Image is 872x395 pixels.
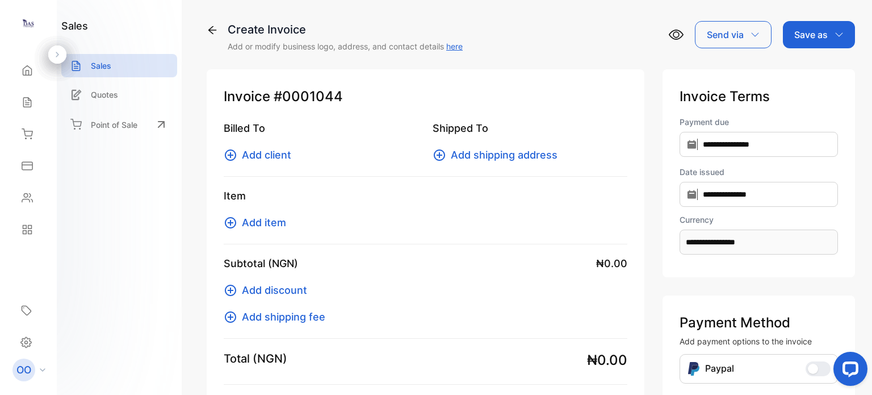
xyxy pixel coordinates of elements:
label: Date issued [680,166,838,178]
p: Payment Method [680,313,838,333]
p: Add payment options to the invoice [680,335,838,347]
a: Point of Sale [61,112,177,137]
a: Quotes [61,83,177,106]
span: Add client [242,147,291,163]
button: Save as [783,21,855,48]
button: Add item [224,215,293,230]
a: here [446,41,463,51]
p: Save as [794,28,828,41]
span: Add item [242,215,286,230]
span: ₦0.00 [596,256,627,271]
button: Send via [695,21,772,48]
p: Quotes [91,89,118,101]
p: Invoice Terms [680,86,838,107]
button: Add shipping fee [224,309,332,325]
p: OO [16,363,31,377]
label: Currency [680,214,838,226]
span: #0001044 [274,86,343,107]
button: Add client [224,147,298,163]
p: Subtotal (NGN) [224,256,298,271]
div: Create Invoice [228,21,463,38]
p: Add or modify business logo, address, and contact details [228,40,463,52]
span: ₦0.00 [587,350,627,371]
p: Send via [707,28,744,41]
p: Point of Sale [91,119,137,131]
p: Sales [91,60,111,72]
h1: sales [61,18,88,34]
p: Invoice [224,86,627,107]
img: logo [20,15,37,32]
img: Icon [687,361,701,376]
p: Total (NGN) [224,350,287,367]
p: Item [224,188,627,203]
button: Add discount [224,282,314,298]
span: Add discount [242,282,307,298]
button: Add shipping address [433,147,564,163]
p: Billed To [224,120,419,136]
a: Sales [61,54,177,77]
label: Payment due [680,116,838,128]
span: Add shipping address [451,147,557,163]
p: Shipped To [433,120,628,136]
p: Paypal [705,361,734,376]
span: Add shipping fee [242,309,325,325]
iframe: LiveChat chat widget [824,347,872,395]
